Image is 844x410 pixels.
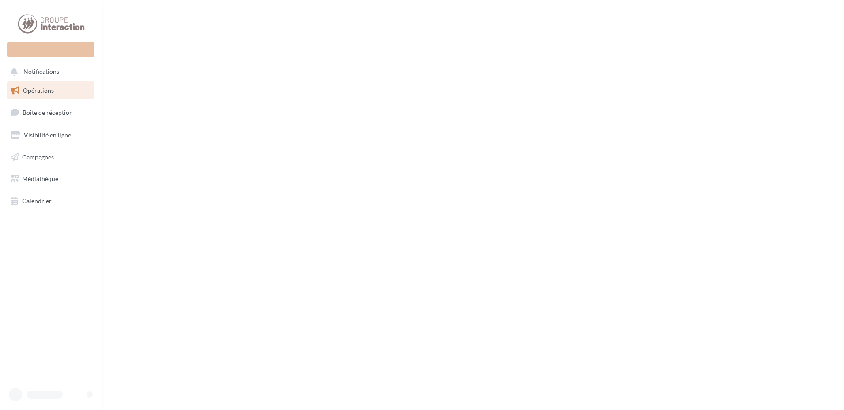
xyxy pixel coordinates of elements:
[5,170,96,188] a: Médiathèque
[5,148,96,167] a: Campagnes
[22,197,52,205] span: Calendrier
[5,81,96,100] a: Opérations
[7,42,94,57] div: Nouvelle campagne
[5,103,96,122] a: Boîte de réception
[5,126,96,144] a: Visibilité en ligne
[23,109,73,116] span: Boîte de réception
[5,192,96,210] a: Calendrier
[24,131,71,139] span: Visibilité en ligne
[22,153,54,160] span: Campagnes
[22,175,58,182] span: Médiathèque
[23,87,54,94] span: Opérations
[23,68,59,76] span: Notifications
